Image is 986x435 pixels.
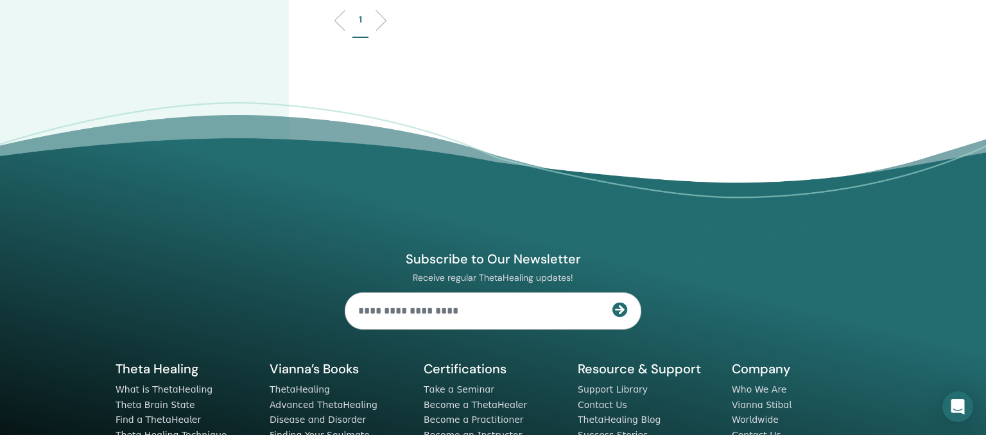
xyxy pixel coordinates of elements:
[116,414,201,425] a: Find a ThetaHealer
[424,414,524,425] a: Become a Practitioner
[424,360,562,377] h5: Certifications
[270,360,408,377] h5: Vianna’s Books
[732,400,791,410] a: Vianna Stibal
[732,384,786,395] a: Who We Are
[578,414,661,425] a: ThetaHealing Blog
[270,400,377,410] a: Advanced ThetaHealing
[345,272,641,283] p: Receive regular ThetaHealing updates!
[578,400,627,410] a: Contact Us
[578,384,648,395] a: Support Library
[116,400,195,410] a: Theta Brain State
[424,400,527,410] a: Become a ThetaHealer
[578,360,716,377] h5: Resource & Support
[732,414,779,425] a: Worldwide
[942,391,973,422] div: Open Intercom Messenger
[270,384,330,395] a: ThetaHealing
[116,384,212,395] a: What is ThetaHealing
[732,360,870,377] h5: Company
[345,251,641,267] h4: Subscribe to Our Newsletter
[270,414,366,425] a: Disease and Disorder
[116,360,254,377] h5: Theta Healing
[424,384,494,395] a: Take a Seminar
[359,13,362,26] p: 1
